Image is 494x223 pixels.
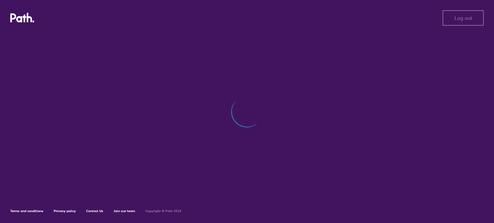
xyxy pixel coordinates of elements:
[86,209,103,213] a: Contact Us
[145,209,181,213] h6: Copyright © Path 2018
[10,209,43,213] a: Terms and conditions
[54,209,76,213] a: Privacy policy
[114,209,135,213] a: Join our team
[454,15,472,21] span: Log out
[443,10,484,26] button: Log out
